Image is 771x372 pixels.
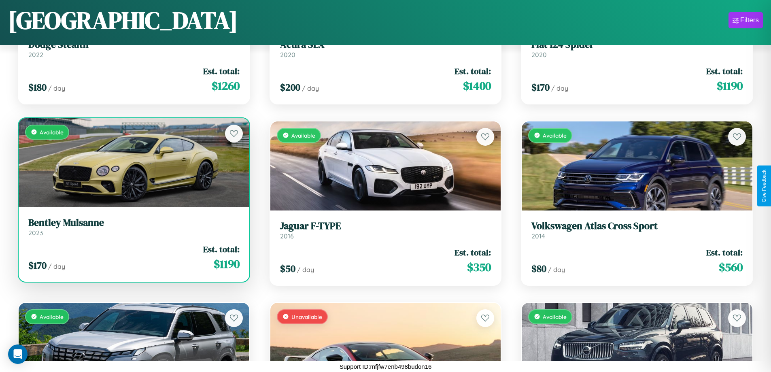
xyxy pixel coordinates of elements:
[280,81,300,94] span: $ 200
[28,81,47,94] span: $ 180
[719,259,743,275] span: $ 560
[467,259,491,275] span: $ 350
[214,256,240,272] span: $ 1190
[543,132,567,139] span: Available
[455,65,491,77] span: Est. total:
[28,259,47,272] span: $ 170
[40,129,64,136] span: Available
[280,39,491,59] a: Acura SLX2020
[28,51,43,59] span: 2022
[302,84,319,92] span: / day
[280,39,491,51] h3: Acura SLX
[291,313,322,320] span: Unavailable
[531,51,547,59] span: 2020
[740,16,759,24] div: Filters
[212,78,240,94] span: $ 1260
[280,51,295,59] span: 2020
[48,84,65,92] span: / day
[455,247,491,258] span: Est. total:
[28,39,240,59] a: Dodge Stealth2022
[40,313,64,320] span: Available
[28,229,43,237] span: 2023
[280,220,491,240] a: Jaguar F-TYPE2016
[28,217,240,237] a: Bentley Mulsanne2023
[291,132,315,139] span: Available
[8,4,238,37] h1: [GEOGRAPHIC_DATA]
[531,220,743,232] h3: Volkswagen Atlas Cross Sport
[548,266,565,274] span: / day
[531,220,743,240] a: Volkswagen Atlas Cross Sport2014
[761,170,767,202] div: Give Feedback
[531,81,550,94] span: $ 170
[48,262,65,270] span: / day
[531,262,546,275] span: $ 80
[280,262,295,275] span: $ 50
[280,220,491,232] h3: Jaguar F-TYPE
[280,232,294,240] span: 2016
[531,39,743,59] a: Fiat 124 Spider2020
[28,39,240,51] h3: Dodge Stealth
[340,361,432,372] p: Support ID: mfjfw7enb498budon16
[706,65,743,77] span: Est. total:
[706,247,743,258] span: Est. total:
[203,243,240,255] span: Est. total:
[297,266,314,274] span: / day
[463,78,491,94] span: $ 1400
[28,217,240,229] h3: Bentley Mulsanne
[729,12,763,28] button: Filters
[717,78,743,94] span: $ 1190
[531,39,743,51] h3: Fiat 124 Spider
[543,313,567,320] span: Available
[531,232,545,240] span: 2014
[203,65,240,77] span: Est. total:
[551,84,568,92] span: / day
[8,344,28,364] div: Open Intercom Messenger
